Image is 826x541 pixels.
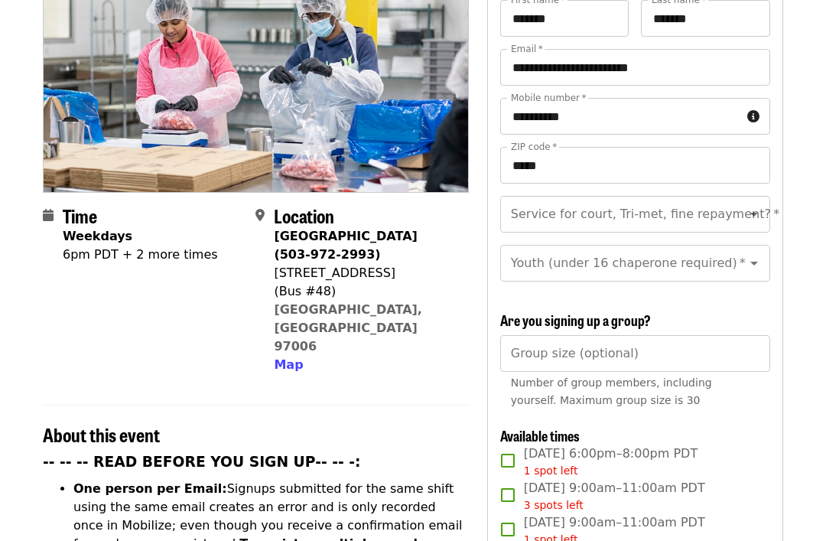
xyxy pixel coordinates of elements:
[511,45,543,54] label: Email
[274,230,417,262] strong: [GEOGRAPHIC_DATA] (503-972-2993)
[511,377,712,407] span: Number of group members, including yourself. Maximum group size is 30
[274,203,334,230] span: Location
[641,1,770,37] input: Last name
[43,455,361,471] strong: -- -- -- READ BEFORE YOU SIGN UP-- -- -:
[73,482,227,497] strong: One person per Email:
[274,283,456,301] div: (Bus #48)
[500,311,651,331] span: Are you signing up a group?
[524,465,578,477] span: 1 spot left
[500,336,770,373] input: [object Object]
[43,209,54,223] i: calendar icon
[511,143,557,152] label: ZIP code
[274,303,422,354] a: [GEOGRAPHIC_DATA], [GEOGRAPHIC_DATA] 97006
[500,1,629,37] input: First name
[743,204,765,226] button: Open
[63,246,218,265] div: 6pm PDT + 2 more times
[524,500,584,512] span: 3 spots left
[747,110,759,125] i: circle-info icon
[63,230,132,244] strong: Weekdays
[500,148,770,184] input: ZIP code
[524,480,705,514] span: [DATE] 9:00am–11:00am PDT
[511,94,586,103] label: Mobile number
[500,50,770,86] input: Email
[524,445,698,480] span: [DATE] 6:00pm–8:00pm PDT
[500,99,741,135] input: Mobile number
[274,358,303,373] span: Map
[274,357,303,375] button: Map
[274,265,456,283] div: [STREET_ADDRESS]
[500,426,580,446] span: Available times
[43,422,160,448] span: About this event
[63,203,97,230] span: Time
[255,209,265,223] i: map-marker-alt icon
[743,253,765,275] button: Open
